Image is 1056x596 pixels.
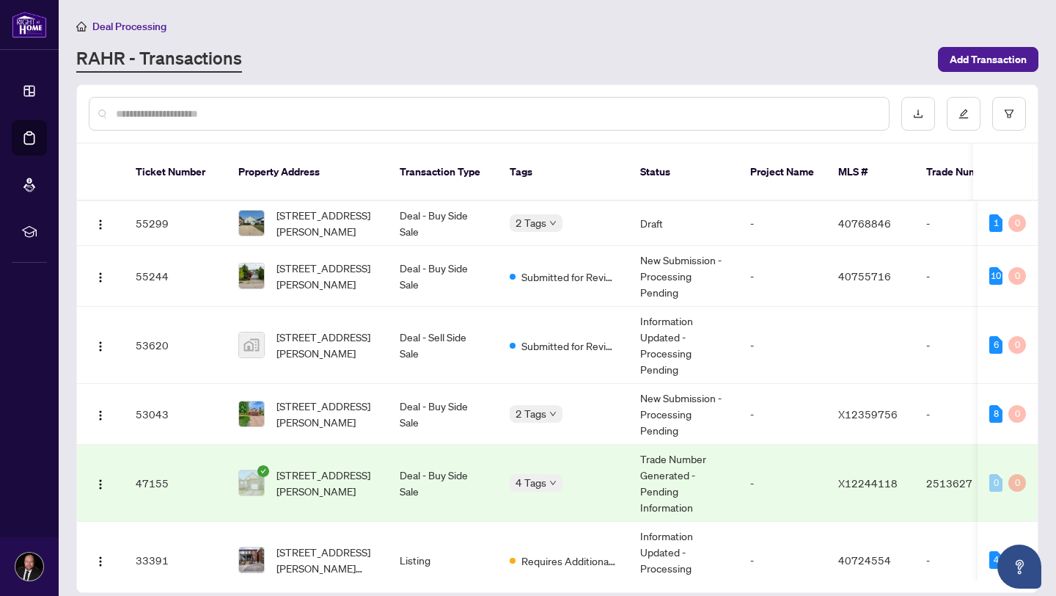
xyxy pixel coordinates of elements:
div: 0 [1008,336,1026,354]
div: 8 [989,405,1002,423]
div: 0 [1008,405,1026,423]
span: Deal Processing [92,20,166,33]
span: download [913,109,923,119]
div: 0 [989,474,1002,492]
span: 2 Tags [516,214,546,231]
img: thumbnail-img [239,401,264,426]
td: Draft [628,201,738,246]
th: Tags [498,144,628,201]
td: 53043 [124,384,227,445]
span: [STREET_ADDRESS][PERSON_NAME] [276,329,376,361]
button: Logo [89,471,112,495]
span: Add Transaction [950,48,1027,71]
td: - [738,307,826,384]
td: - [914,246,1017,307]
img: thumbnail-img [239,211,264,236]
td: Deal - Buy Side Sale [388,445,498,522]
td: 53620 [124,307,227,384]
td: 55299 [124,201,227,246]
th: Trade Number [914,144,1017,201]
span: [STREET_ADDRESS][PERSON_NAME] [276,467,376,499]
th: MLS # [826,144,914,201]
img: Logo [95,556,106,567]
th: Transaction Type [388,144,498,201]
td: - [914,201,1017,246]
td: Trade Number Generated - Pending Information [628,445,738,522]
button: Logo [89,548,112,572]
span: 40724554 [838,553,891,567]
td: - [738,445,826,522]
span: home [76,21,87,32]
img: Logo [95,341,106,352]
span: [STREET_ADDRESS][PERSON_NAME][PERSON_NAME] [276,544,376,576]
span: filter [1004,109,1014,119]
td: - [914,307,1017,384]
span: 4 Tags [516,474,546,491]
span: 2 Tags [516,405,546,422]
button: Add Transaction [938,47,1038,72]
div: 10 [989,267,1002,285]
td: New Submission - Processing Pending [628,384,738,445]
td: Deal - Buy Side Sale [388,201,498,246]
td: 2513627 [914,445,1017,522]
span: down [549,410,557,418]
th: Ticket Number [124,144,227,201]
img: Logo [95,272,106,283]
button: download [901,97,935,131]
span: [STREET_ADDRESS][PERSON_NAME] [276,398,376,430]
span: check-circle [257,465,269,477]
td: - [738,201,826,246]
td: 47155 [124,445,227,522]
button: Logo [89,333,112,357]
td: New Submission - Processing Pending [628,246,738,307]
span: [STREET_ADDRESS][PERSON_NAME] [276,260,376,292]
button: edit [947,97,980,131]
a: RAHR - Transactions [76,46,242,73]
img: Logo [95,410,106,421]
div: 0 [1008,474,1026,492]
th: Status [628,144,738,201]
td: - [738,384,826,445]
button: Open asap [997,545,1041,589]
span: [STREET_ADDRESS][PERSON_NAME] [276,207,376,239]
img: logo [12,11,47,38]
span: Submitted for Review [521,338,617,354]
img: thumbnail-img [239,470,264,495]
button: Logo [89,211,112,235]
span: 40768846 [838,217,891,230]
span: Submitted for Review [521,269,617,285]
td: Deal - Buy Side Sale [388,246,498,307]
span: Requires Additional Docs [521,553,617,569]
img: Logo [95,219,106,230]
span: X12244118 [838,476,898,490]
td: Information Updated - Processing Pending [628,307,738,384]
div: 1 [989,214,1002,232]
span: X12359756 [838,407,898,421]
th: Property Address [227,144,388,201]
button: Logo [89,402,112,426]
td: Deal - Sell Side Sale [388,307,498,384]
span: down [549,479,557,487]
th: Project Name [738,144,826,201]
img: thumbnail-img [239,264,264,288]
button: Logo [89,264,112,288]
div: 4 [989,551,1002,569]
td: Deal - Buy Side Sale [388,384,498,445]
img: Profile Icon [15,553,43,581]
div: 0 [1008,267,1026,285]
td: 55244 [124,246,227,307]
span: edit [958,109,969,119]
div: 0 [1008,214,1026,232]
img: thumbnail-img [239,332,264,357]
td: - [914,384,1017,445]
button: filter [992,97,1026,131]
div: 6 [989,336,1002,354]
img: Logo [95,479,106,490]
span: down [549,219,557,227]
span: 40755716 [838,269,891,283]
img: thumbnail-img [239,548,264,573]
td: - [738,246,826,307]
